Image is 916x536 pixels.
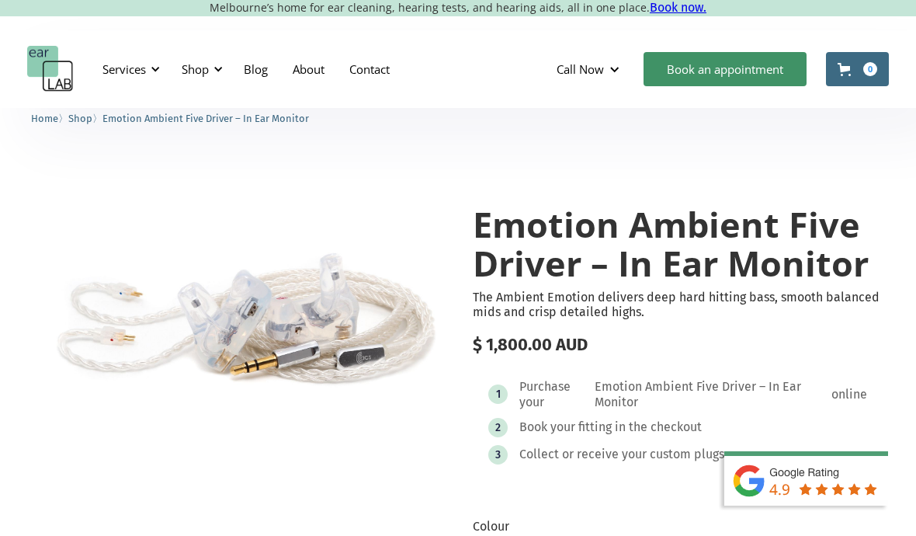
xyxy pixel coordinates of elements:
[31,174,443,449] a: open lightbox
[495,449,501,461] div: 3
[31,113,58,124] span: Home
[31,174,443,449] img: Emotion Ambient Five Driver – In Ear Monitor
[826,52,889,86] a: Open cart
[231,47,280,92] a: Blog
[496,388,501,400] div: 1
[831,387,867,402] div: online
[102,61,146,77] div: Services
[473,205,885,282] h1: Emotion Ambient Five Driver – In Ear Monitor
[172,46,227,92] div: Shop
[473,519,615,534] label: Colour
[27,46,74,92] a: home
[863,62,877,76] div: 0
[544,46,636,92] div: Call Now
[337,47,402,92] a: Contact
[595,379,829,410] div: Emotion Ambient Five Driver – In Ear Monitor
[182,61,209,77] div: Shop
[68,110,92,125] a: Shop
[68,110,102,127] li: 〉
[68,113,92,124] span: Shop
[644,52,807,86] a: Book an appointment
[31,110,68,127] li: 〉
[280,47,337,92] a: About
[93,46,165,92] div: Services
[519,447,724,462] div: Collect or receive your custom plugs
[519,419,702,435] div: Book your fitting in the checkout
[473,290,885,319] p: The Ambient Emotion delivers deep hard hitting bass, smooth balanced mids and crisp detailed highs.
[519,379,592,410] div: Purchase your
[473,335,885,355] div: $ 1,800.00 AUD
[102,113,309,124] span: Emotion Ambient Five Driver – In Ear Monitor
[557,61,604,77] div: Call Now
[495,422,501,433] div: 2
[31,110,58,125] a: Home
[102,110,309,125] a: Emotion Ambient Five Driver – In Ear Monitor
